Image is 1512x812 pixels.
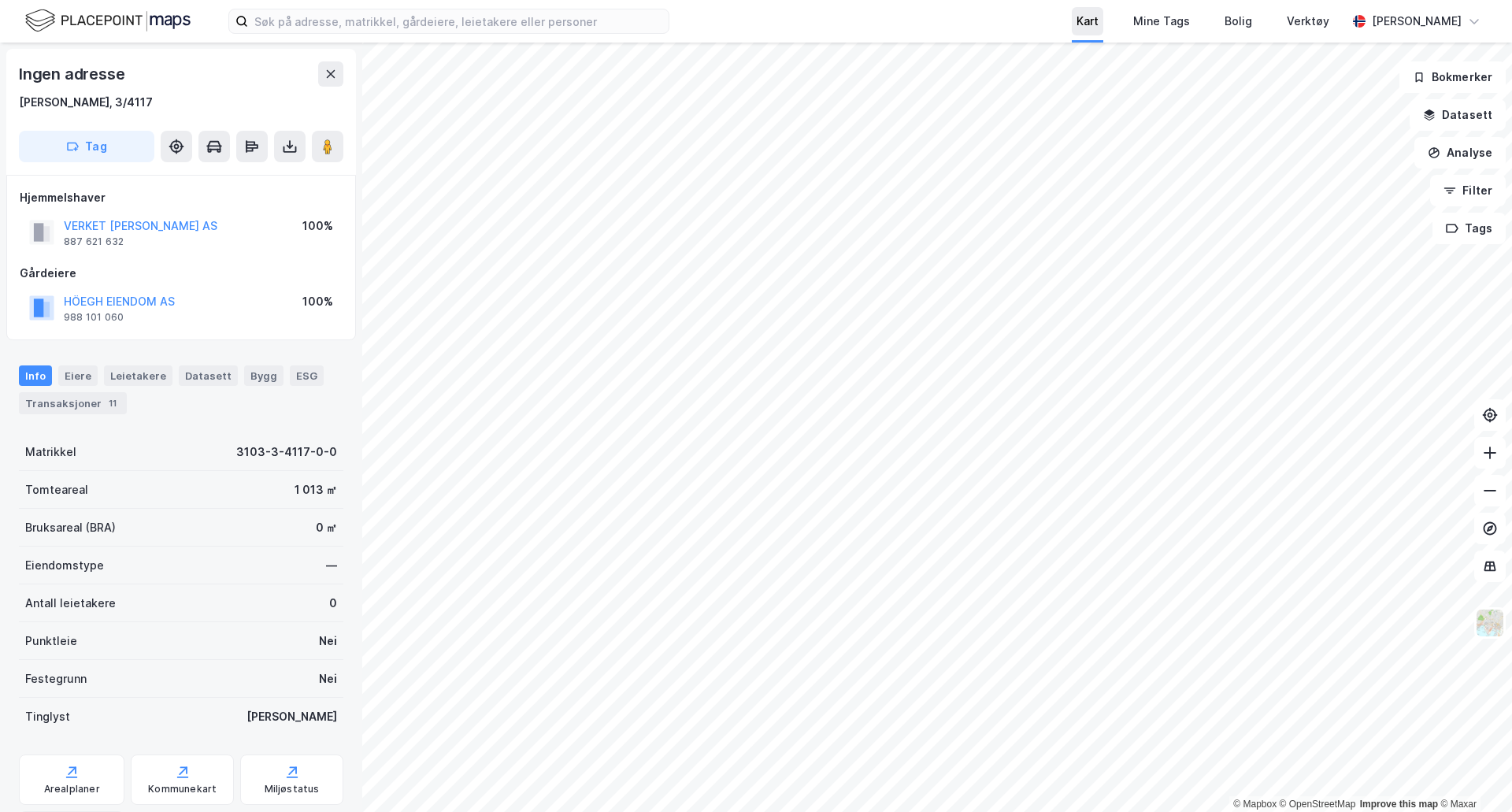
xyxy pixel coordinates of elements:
[19,61,128,87] div: Ingen adresse
[1360,799,1438,810] a: Improve this map
[248,9,669,33] input: Søk på adresse, matrikkel, gårdeiere, leietakere eller personer
[19,365,52,386] div: Info
[25,518,116,537] div: Bruksareal (BRA)
[246,707,337,726] div: [PERSON_NAME]
[302,292,333,311] div: 100%
[295,480,337,499] div: 1 013 ㎡
[25,443,76,462] div: Matrikkel
[25,632,77,651] div: Punktleie
[25,7,191,35] img: logo.f888ab2527a4732fd821a326f86c7f29.svg
[1372,12,1462,31] div: [PERSON_NAME]
[58,365,98,386] div: Eiere
[25,594,116,613] div: Antall leietakere
[326,556,337,575] div: —
[265,783,320,795] div: Miljøstatus
[319,669,337,688] div: Nei
[1133,12,1190,31] div: Mine Tags
[1233,799,1277,810] a: Mapbox
[290,365,324,386] div: ESG
[1410,99,1506,131] button: Datasett
[316,518,337,537] div: 0 ㎡
[25,556,104,575] div: Eiendomstype
[1433,736,1512,812] iframe: Chat Widget
[244,365,283,386] div: Bygg
[19,392,127,414] div: Transaksjoner
[105,395,120,411] div: 11
[1399,61,1506,93] button: Bokmerker
[319,632,337,651] div: Nei
[44,783,100,795] div: Arealplaner
[148,783,217,795] div: Kommunekart
[19,131,154,162] button: Tag
[20,264,343,283] div: Gårdeiere
[25,480,88,499] div: Tomteareal
[1077,12,1099,31] div: Kart
[104,365,172,386] div: Leietakere
[329,594,337,613] div: 0
[302,217,333,235] div: 100%
[1414,137,1506,169] button: Analyse
[25,669,87,688] div: Festegrunn
[179,365,238,386] div: Datasett
[1432,213,1506,244] button: Tags
[1475,608,1505,638] img: Z
[1433,736,1512,812] div: Kontrollprogram for chat
[64,311,124,324] div: 988 101 060
[64,235,124,248] div: 887 621 632
[19,93,153,112] div: [PERSON_NAME], 3/4117
[20,188,343,207] div: Hjemmelshaver
[1225,12,1252,31] div: Bolig
[1280,799,1356,810] a: OpenStreetMap
[1430,175,1506,206] button: Filter
[1287,12,1329,31] div: Verktøy
[236,443,337,462] div: 3103-3-4117-0-0
[25,707,70,726] div: Tinglyst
